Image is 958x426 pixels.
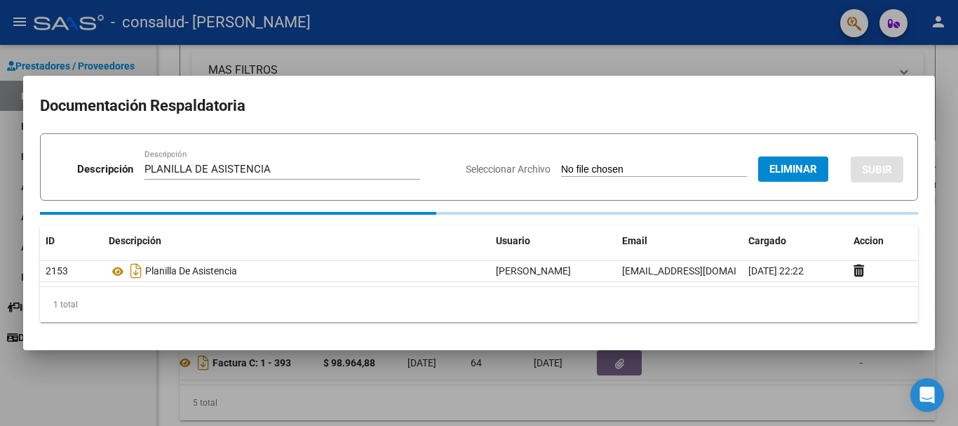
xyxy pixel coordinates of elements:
[496,235,530,246] span: Usuario
[46,235,55,246] span: ID
[109,235,161,246] span: Descripción
[748,235,786,246] span: Cargado
[616,226,743,256] datatable-header-cell: Email
[910,378,944,412] div: Open Intercom Messenger
[769,163,817,175] span: Eliminar
[40,287,918,322] div: 1 total
[851,157,903,182] button: SUBIR
[40,93,918,119] h2: Documentación Respaldatoria
[622,235,647,246] span: Email
[743,226,848,256] datatable-header-cell: Cargado
[46,265,68,277] span: 2153
[40,226,103,256] datatable-header-cell: ID
[490,226,616,256] datatable-header-cell: Usuario
[758,157,828,182] button: Eliminar
[862,164,892,176] span: SUBIR
[109,260,485,282] div: Planilla De Asistencia
[127,260,145,282] i: Descargar documento
[748,265,804,277] span: [DATE] 22:22
[77,161,133,178] p: Descripción
[622,265,778,277] span: [EMAIL_ADDRESS][DOMAIN_NAME]
[103,226,490,256] datatable-header-cell: Descripción
[466,164,551,175] span: Seleccionar Archivo
[848,226,918,256] datatable-header-cell: Accion
[854,235,884,246] span: Accion
[496,265,571,277] span: [PERSON_NAME]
